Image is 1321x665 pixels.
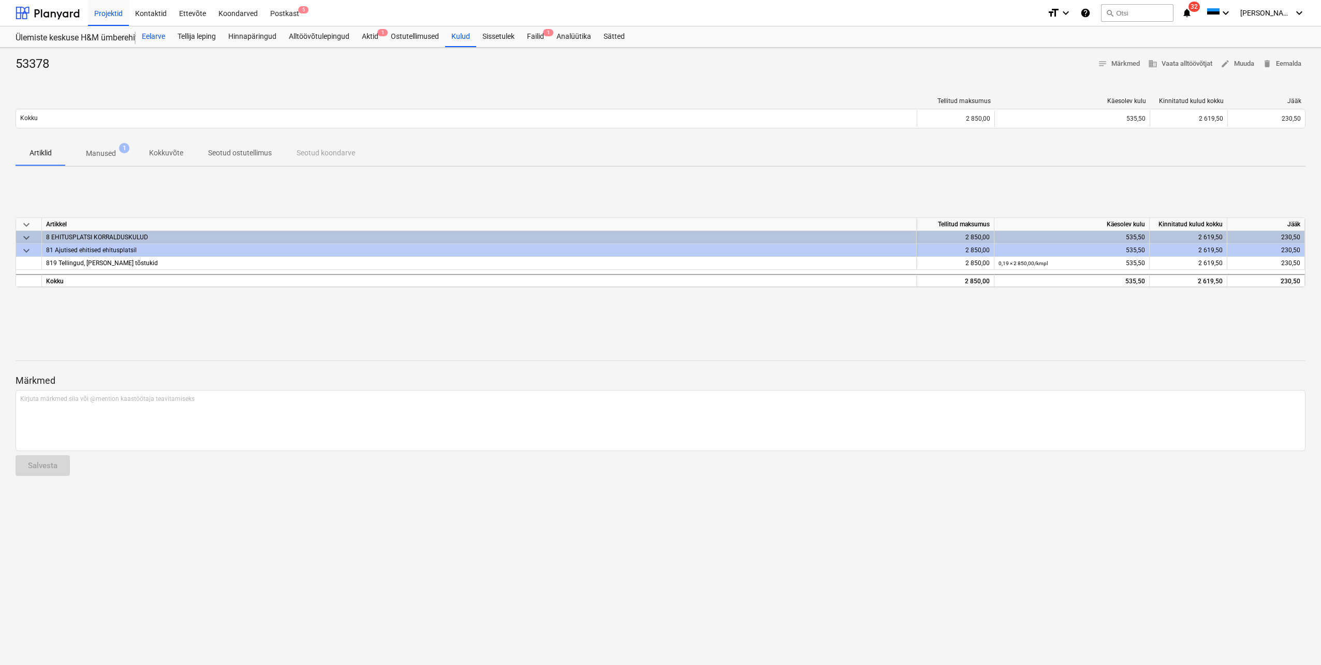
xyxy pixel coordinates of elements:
[999,244,1145,257] div: 535,50
[1182,7,1192,19] i: notifications
[597,26,631,47] a: Sätted
[1154,275,1223,288] div: 2 619,50
[1263,59,1272,68] span: delete
[283,26,356,47] a: Alltöövõtulepingud
[999,231,1145,244] div: 535,50
[1106,9,1114,17] span: search
[46,244,912,256] div: 81 Ajutised ehitised ehitusplatsil
[1293,7,1305,19] i: keyboard_arrow_down
[921,115,990,122] div: 2 850,00
[1221,59,1230,68] span: edit
[149,148,183,158] p: Kokkuvõte
[20,244,33,257] span: keyboard_arrow_down
[46,259,158,267] span: 819 Tellingud, lavad ja tõstukid
[1220,7,1232,19] i: keyboard_arrow_down
[1240,9,1292,17] span: [PERSON_NAME]
[1148,59,1157,68] span: business
[1216,56,1258,72] button: Muuda
[1154,115,1223,122] div: 2 619,50
[1154,231,1223,244] div: 2 619,50
[42,274,917,287] div: Kokku
[298,6,309,13] span: 5
[20,114,38,123] p: Kokku
[1263,58,1301,70] span: Eemalda
[1227,218,1305,231] div: Jääk
[1150,218,1227,231] div: Kinnitatud kulud kokku
[20,219,33,231] span: keyboard_arrow_down
[1232,97,1301,105] div: Jääk
[1098,59,1107,68] span: notes
[1098,58,1140,70] span: Märkmed
[222,26,283,47] a: Hinnapäringud
[999,97,1146,105] div: Käesolev kulu
[1154,244,1223,257] div: 2 619,50
[550,26,597,47] a: Analüütika
[28,148,53,158] p: Artiklid
[208,148,272,158] p: Seotud ostutellimus
[1144,56,1216,72] button: Vaata alltöövõtjat
[42,218,917,231] div: Artikkel
[1154,97,1224,105] div: Kinnitatud kulud kokku
[999,115,1146,122] div: 535,50
[994,218,1150,231] div: Käesolev kulu
[385,26,445,47] a: Ostutellimused
[921,231,990,244] div: 2 850,00
[1060,7,1072,19] i: keyboard_arrow_down
[16,56,57,73] div: 53378
[1148,58,1212,70] span: Vaata alltöövõtjat
[1101,4,1173,22] button: Otsi
[921,97,991,105] div: Tellitud maksumus
[476,26,521,47] a: Sissetulek
[1231,275,1300,288] div: 230,50
[171,26,222,47] a: Tellija leping
[136,26,171,47] a: Eelarve
[20,232,33,244] span: keyboard_arrow_down
[999,261,1048,266] small: 0,19 × 2 850,00 / kmpl
[921,275,990,288] div: 2 850,00
[377,29,388,36] span: 1
[1047,7,1060,19] i: format_size
[356,26,385,47] a: Aktid1
[1221,58,1254,70] span: Muuda
[1232,115,1301,122] div: 230,50
[999,257,1145,270] div: 535,50
[1094,56,1144,72] button: Märkmed
[921,257,990,270] div: 2 850,00
[999,275,1145,288] div: 535,50
[521,26,550,47] div: Failid
[356,26,385,47] div: Aktid
[86,148,116,159] p: Manused
[1231,231,1300,244] div: 230,50
[16,33,123,44] div: Ülemiste keskuse H&M ümberehitustööd [HMÜLEMISTE]
[917,218,994,231] div: Tellitud maksumus
[46,231,912,243] div: 8 EHITUSPLATSI KORRALDUSKULUD
[445,26,476,47] a: Kulud
[119,143,129,153] span: 1
[1231,244,1300,257] div: 230,50
[1080,7,1091,19] i: Abikeskus
[16,374,1305,387] p: Märkmed
[1258,56,1305,72] button: Eemalda
[921,244,990,257] div: 2 850,00
[1188,2,1200,12] span: 32
[1231,257,1300,270] div: 230,50
[543,29,553,36] span: 1
[1154,257,1223,270] div: 2 619,50
[521,26,550,47] a: Failid1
